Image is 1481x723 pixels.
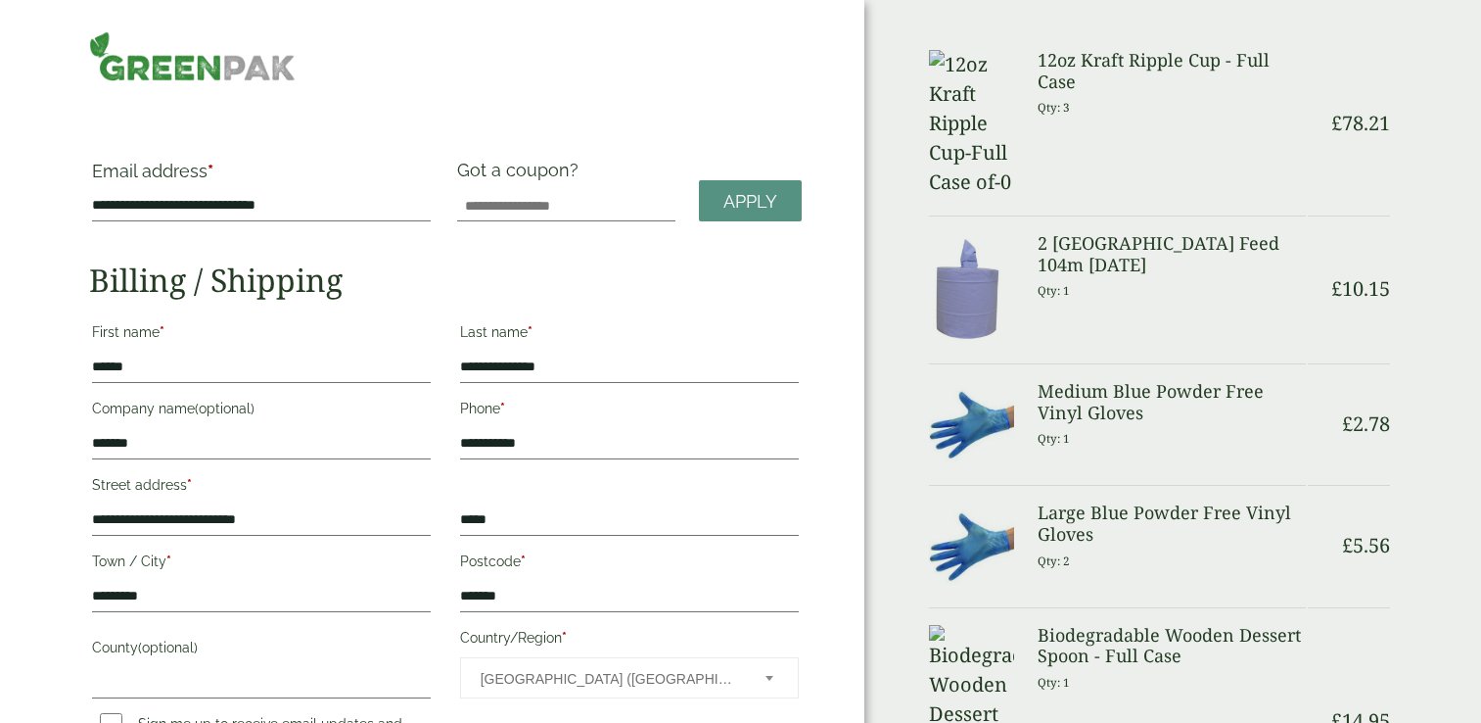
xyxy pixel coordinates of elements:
label: First name [92,318,431,352]
label: County [92,634,431,667]
label: Got a coupon? [457,160,586,190]
h3: 2 [GEOGRAPHIC_DATA] Feed 104m [DATE] [1038,233,1306,275]
span: Apply [723,191,777,213]
span: (optional) [138,640,198,655]
label: Phone [460,395,799,428]
bdi: 10.15 [1331,275,1390,302]
label: Company name [92,395,431,428]
h3: Biodegradable Wooden Dessert Spoon - Full Case [1038,625,1306,667]
h3: 12oz Kraft Ripple Cup - Full Case [1038,50,1306,92]
span: (optional) [195,401,255,416]
a: Apply [699,180,802,222]
span: £ [1342,410,1353,437]
img: 12oz Kraft Ripple Cup-Full Case of-0 [929,50,1014,197]
label: Postcode [460,548,799,581]
small: Qty: 3 [1038,100,1070,115]
abbr: required [160,324,164,340]
h3: Medium Blue Powder Free Vinyl Gloves [1038,381,1306,423]
label: Street address [92,471,431,505]
label: Town / City [92,548,431,581]
abbr: required [166,554,171,569]
small: Qty: 1 [1038,283,1070,298]
abbr: required [521,554,526,569]
abbr: required [528,324,532,340]
bdi: 2.78 [1342,410,1390,437]
span: Country/Region [460,657,799,699]
abbr: required [562,630,567,646]
span: £ [1331,110,1342,136]
small: Qty: 2 [1038,554,1070,568]
span: United Kingdom (UK) [481,658,739,699]
label: Last name [460,318,799,352]
span: £ [1331,275,1342,302]
small: Qty: 1 [1038,431,1070,446]
label: Country/Region [460,624,799,657]
img: GreenPak Supplies [89,31,296,81]
span: £ [1342,532,1353,558]
abbr: required [187,477,192,493]
h3: Large Blue Powder Free Vinyl Gloves [1038,503,1306,545]
abbr: required [500,401,505,416]
small: Qty: 1 [1038,675,1070,690]
bdi: 78.21 [1331,110,1390,136]
h2: Billing / Shipping [89,262,802,299]
label: Email address [92,163,431,190]
abbr: required [208,161,213,181]
bdi: 5.56 [1342,532,1390,558]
